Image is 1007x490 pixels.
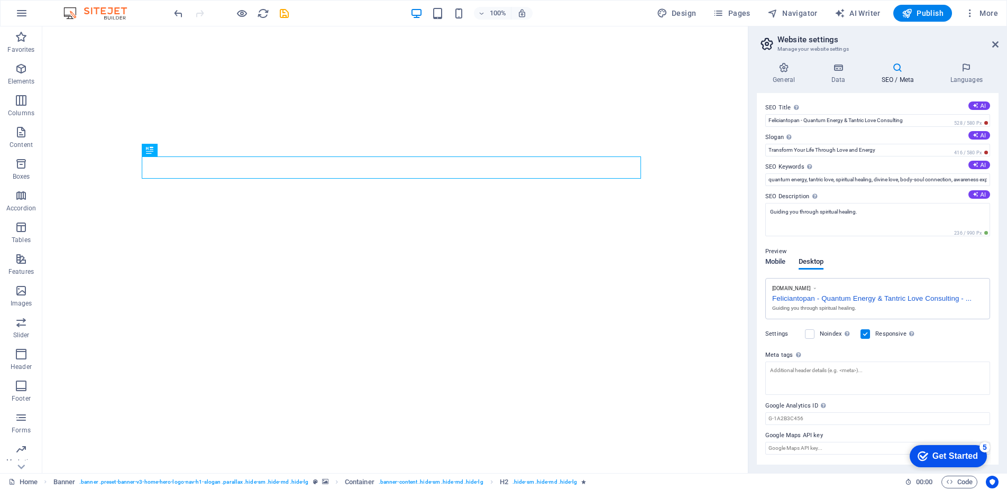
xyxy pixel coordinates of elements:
input: Slogan... [765,144,990,156]
span: Click to select. Double-click to edit [345,476,374,488]
label: SEO Keywords [765,161,990,173]
button: 100% [474,7,511,20]
label: Noindex [820,328,854,340]
span: AI Writer [835,8,881,19]
span: Design [657,8,697,19]
span: [DOMAIN_NAME] [772,285,810,292]
div: Guiding you through spiritual healing. [772,304,983,312]
span: Code [946,476,973,488]
div: Preview [765,258,823,278]
button: Code [941,476,977,488]
i: Undo: Change slogan (Ctrl+Z) [172,7,185,20]
p: Tables [12,236,31,244]
h4: General [757,62,815,85]
a: Click to cancel selection. Double-click to open Pages [8,476,38,488]
h3: Manage your website settings [777,44,977,54]
button: undo [172,7,185,20]
h4: SEO / Meta [865,62,934,85]
p: Columns [8,109,34,117]
span: More [965,8,998,19]
p: Footer [12,394,31,403]
button: AI Writer [830,5,885,22]
p: Content [10,141,33,149]
p: Favorites [7,45,34,54]
div: Design (Ctrl+Alt+Y) [653,5,701,22]
h6: Session time [905,476,933,488]
button: SEO Title [968,101,990,110]
span: . banner .preset-banner-v3-home-hero-logo-nav-h1-slogan .parallax .hide-sm .hide-md .hide-lg [79,476,308,488]
button: More [960,5,1002,22]
button: reload [257,7,269,20]
span: 416 / 580 Px [952,149,990,156]
img: Editor Logo [61,7,140,20]
p: Images [11,299,32,308]
input: G-1A2B3C456 [765,412,990,425]
p: Slider [13,331,30,339]
span: Mobile [765,255,786,270]
span: Navigator [767,8,818,19]
span: 528 / 580 Px [952,119,990,127]
p: Preview [765,245,786,258]
p: Accordion [6,204,36,212]
h2: Website settings [777,35,999,44]
label: SEO Description [765,190,990,203]
span: Click to select. Double-click to edit [53,476,76,488]
span: Click to select. Double-click to edit [500,476,508,488]
button: save [278,7,290,20]
div: Get Started 5 items remaining, 0% complete [8,5,86,27]
div: Get Started [31,12,77,21]
div: Feliciantopan - Quantum Energy & Tantric Love Consulting - ... [772,292,983,303]
span: Pages [713,8,750,19]
i: Save (Ctrl+S) [278,7,290,20]
h6: 100% [490,7,507,20]
p: Forms [12,426,31,434]
span: Publish [902,8,944,19]
label: Meta tags [765,349,990,362]
button: SEO Description [968,190,990,199]
span: 00 00 [916,476,932,488]
span: 236 / 990 Px [952,229,990,237]
i: Element contains an animation [581,479,586,485]
span: Desktop [799,255,824,270]
button: Design [653,5,701,22]
p: Header [11,363,32,371]
p: Marketing [6,458,35,466]
span: . banner-content .hide-sm .hide-md .hide-lg [379,476,483,488]
p: Elements [8,77,35,86]
label: Responsive [875,328,917,340]
div: 5 [78,2,89,13]
h4: Data [815,62,865,85]
label: Slogan [765,131,990,144]
span: : [923,478,925,486]
button: Usercentrics [986,476,999,488]
label: Google Maps API key [765,429,990,442]
button: Pages [709,5,754,22]
button: Slogan [968,131,990,140]
button: Click here to leave preview mode and continue editing [235,7,248,20]
i: This element contains a background [322,479,328,485]
span: . hide-sm .hide-md .hide-lg [512,476,577,488]
i: Reload page [257,7,269,20]
h4: Languages [934,62,999,85]
i: This element is a customizable preset [313,479,318,485]
button: SEO Keywords [968,161,990,169]
p: Boxes [13,172,30,181]
label: Settings [765,328,800,340]
button: Navigator [763,5,822,22]
p: Features [8,267,34,276]
nav: breadcrumb [53,476,587,488]
button: Publish [893,5,952,22]
label: Google Analytics ID [765,400,990,412]
input: Google Maps API key... [765,442,990,455]
label: SEO Title [765,101,990,114]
